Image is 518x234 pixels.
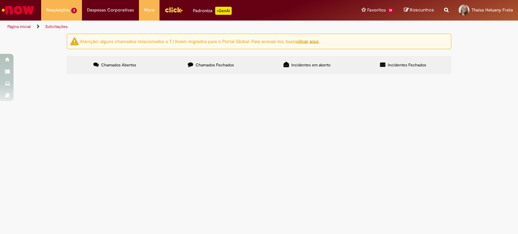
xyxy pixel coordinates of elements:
[410,7,434,13] span: Rascunhos
[388,62,426,68] span: Incidentes Fechados
[46,7,70,13] span: Requisições
[71,8,77,13] span: 3
[87,7,134,13] span: Despesas Corporativas
[80,38,319,44] ng-bind-html: Atenção: alguns chamados relacionados a T.I foram migrados para o Portal Global. Para acessá-los,...
[291,62,330,68] span: Incidentes em aberto
[165,5,183,15] img: click_logo_yellow_360x200.png
[7,24,31,29] a: Página inicial
[45,24,68,29] a: Solicitações
[367,7,386,13] span: Favoritos
[471,7,513,13] span: Thaisa Heluany Frata
[1,3,35,17] img: ServiceNow
[193,7,232,15] div: Padroniza
[215,7,232,15] p: +GenAi
[196,62,234,68] span: Chamados Fechados
[404,7,434,13] a: Rascunhos
[387,8,394,13] span: 19
[5,21,340,33] ul: Trilhas de página
[297,38,319,44] a: clicar aqui.
[101,62,136,68] span: Chamados Abertos
[144,7,154,13] span: More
